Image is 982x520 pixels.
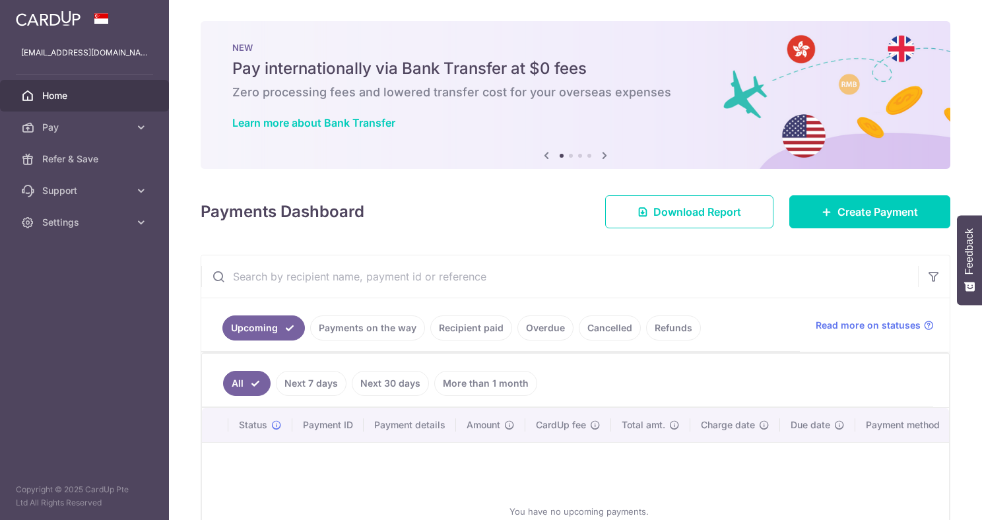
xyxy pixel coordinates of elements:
span: Pay [42,121,129,134]
h6: Zero processing fees and lowered transfer cost for your overseas expenses [232,84,919,100]
span: Settings [42,216,129,229]
input: Search by recipient name, payment id or reference [201,255,918,298]
span: Download Report [653,204,741,220]
a: Payments on the way [310,315,425,341]
span: Amount [467,418,500,432]
span: Refer & Save [42,152,129,166]
p: [EMAIL_ADDRESS][DOMAIN_NAME] [21,46,148,59]
span: Due date [791,418,830,432]
a: Refunds [646,315,701,341]
a: Read more on statuses [816,319,934,332]
a: More than 1 month [434,371,537,396]
span: Create Payment [837,204,918,220]
a: Recipient paid [430,315,512,341]
a: Overdue [517,315,573,341]
span: Feedback [964,228,975,275]
a: Create Payment [789,195,950,228]
img: CardUp [16,11,81,26]
p: NEW [232,42,919,53]
a: Download Report [605,195,773,228]
span: Home [42,89,129,102]
button: Feedback - Show survey [957,215,982,305]
th: Payment ID [292,408,364,442]
a: Next 30 days [352,371,429,396]
img: Bank transfer banner [201,21,950,169]
span: Read more on statuses [816,319,921,332]
span: Charge date [701,418,755,432]
h4: Payments Dashboard [201,200,364,224]
th: Payment method [855,408,956,442]
a: Next 7 days [276,371,346,396]
span: CardUp fee [536,418,586,432]
h5: Pay internationally via Bank Transfer at $0 fees [232,58,919,79]
a: Upcoming [222,315,305,341]
span: Status [239,418,267,432]
th: Payment details [364,408,456,442]
iframe: Opens a widget where you can find more information [897,480,969,513]
span: Total amt. [622,418,665,432]
a: Cancelled [579,315,641,341]
a: Learn more about Bank Transfer [232,116,395,129]
span: Support [42,184,129,197]
a: All [223,371,271,396]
